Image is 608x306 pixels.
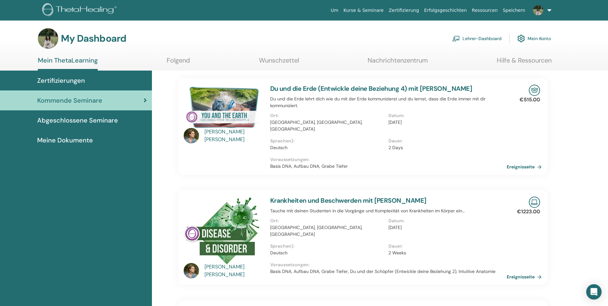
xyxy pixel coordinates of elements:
img: default.jpg [38,28,58,49]
a: [PERSON_NAME] [PERSON_NAME] [204,263,264,278]
img: logo.png [42,3,119,18]
span: Meine Dokumente [37,135,93,145]
a: Kurse & Seminare [341,4,386,16]
p: Basis DNA, Aufbau DNA, Grabe Tiefer, Du und der Schöpfer (Entwickle deine Beziehung 2), Intuitive... [270,268,507,275]
a: Folgend [167,56,190,69]
p: Tauche mit deinen Studenten in die Vorgänge und Komplexität von Krankheiten im Körper ein… [270,208,507,214]
a: Ressourcen [469,4,500,16]
a: Ereignisseite [507,272,544,282]
span: Abgeschlossene Seminare [37,115,118,125]
div: Open Intercom Messenger [586,284,602,300]
p: Datum : [388,112,503,119]
span: Zertifizierungen [37,76,85,85]
h3: My Dashboard [61,33,126,44]
p: €515.00 [520,96,540,104]
p: [DATE] [388,119,503,126]
p: [GEOGRAPHIC_DATA], [GEOGRAPHIC_DATA], [GEOGRAPHIC_DATA] [270,119,385,132]
img: Live Online Seminar [529,197,540,208]
img: In-Person Seminar [529,85,540,96]
p: Datum : [388,217,503,224]
p: Sprachen) : [270,138,385,144]
a: Speichern [500,4,528,16]
p: €1223.00 [517,208,540,216]
p: [DATE] [388,224,503,231]
p: [GEOGRAPHIC_DATA], [GEOGRAPHIC_DATA], [GEOGRAPHIC_DATA] [270,224,385,238]
a: Erfolgsgeschichten [421,4,469,16]
img: default.jpg [184,263,199,278]
p: 2 Weeks [388,250,503,256]
p: Ort : [270,112,385,119]
img: Krankheiten und Beschwerden [184,197,260,265]
p: Deutsch [270,250,385,256]
p: Sprachen) : [270,243,385,250]
a: Mein ThetaLearning [38,56,98,71]
p: Ort : [270,217,385,224]
img: cog.svg [517,33,525,44]
a: Mein Konto [517,31,551,46]
a: Lehrer-Dashboard [452,31,502,46]
img: Du und die Erde (Entwickle deine Beziehung 4) [184,85,262,130]
p: Basis DNA, Aufbau DNA, Grabe Tiefer [270,163,507,170]
img: default.jpg [184,128,199,143]
p: Du und die Erde lehrt dich wie du mit der Erde kommunizierst und du lernst, dass die Erde immer m... [270,96,507,109]
p: Voraussetzungen : [270,156,507,163]
p: Dauer : [388,243,503,250]
img: chalkboard-teacher.svg [452,36,460,41]
img: default.jpg [533,5,543,15]
a: Um [328,4,341,16]
a: Hilfe & Ressourcen [497,56,552,69]
p: Deutsch [270,144,385,151]
span: Kommende Seminare [37,96,102,105]
a: Krankheiten und Beschwerden mit [PERSON_NAME] [270,196,427,205]
p: Voraussetzungen : [270,261,507,268]
p: Dauer : [388,138,503,144]
a: Du und die Erde (Entwickle deine Beziehung 4) mit [PERSON_NAME] [270,84,472,93]
a: Zertifizierung [386,4,421,16]
a: Ereignisseite [507,162,544,172]
a: Wunschzettel [259,56,299,69]
a: [PERSON_NAME] [PERSON_NAME] [204,128,264,143]
a: Nachrichtenzentrum [368,56,428,69]
p: 2 Days [388,144,503,151]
